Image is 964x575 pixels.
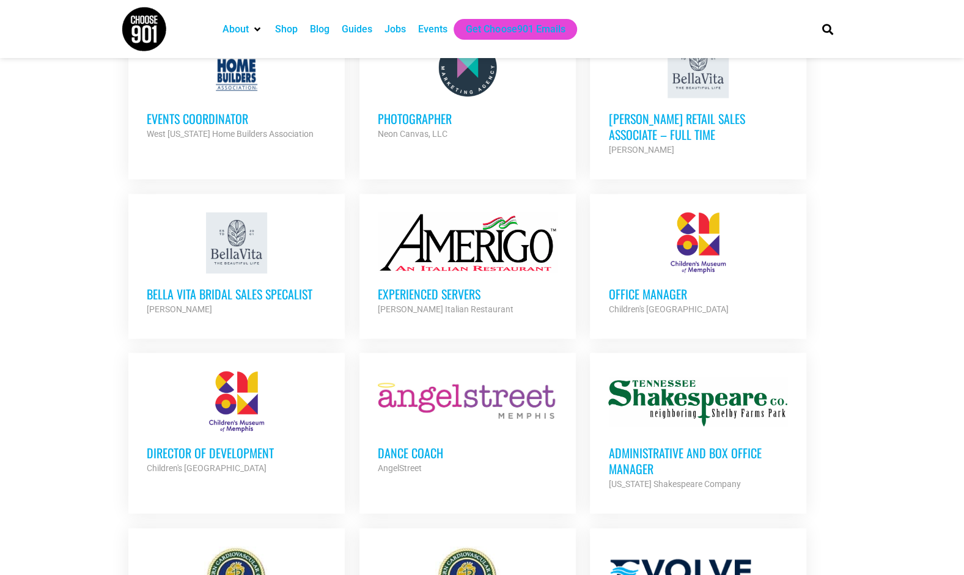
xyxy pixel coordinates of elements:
[223,22,249,37] a: About
[590,194,806,334] a: Office Manager Children's [GEOGRAPHIC_DATA]
[608,304,728,313] strong: Children's [GEOGRAPHIC_DATA]
[275,22,298,37] a: Shop
[608,478,740,488] strong: [US_STATE] Shakespeare Company
[147,285,326,301] h3: Bella Vita Bridal Sales Specalist
[608,144,674,154] strong: [PERSON_NAME]
[342,22,372,37] a: Guides
[418,22,447,37] a: Events
[359,194,576,334] a: Experienced Servers [PERSON_NAME] Italian Restaurant
[147,304,212,313] strong: [PERSON_NAME]
[378,463,422,472] strong: AngelStreet
[608,110,788,142] h3: [PERSON_NAME] Retail Sales Associate – Full Time
[378,128,447,138] strong: Neon Canvas, LLC
[817,19,837,39] div: Search
[378,110,557,126] h3: Photographer
[216,19,269,40] div: About
[608,444,788,476] h3: Administrative and Box Office Manager
[147,444,326,460] h3: Director of Development
[384,22,406,37] a: Jobs
[147,110,326,126] h3: Events Coordinator
[359,353,576,493] a: Dance Coach AngelStreet
[466,22,565,37] a: Get Choose901 Emails
[128,194,345,334] a: Bella Vita Bridal Sales Specalist [PERSON_NAME]
[378,304,513,313] strong: [PERSON_NAME] Italian Restaurant
[128,18,345,159] a: Events Coordinator West [US_STATE] Home Builders Association
[147,463,267,472] strong: Children's [GEOGRAPHIC_DATA]
[608,285,788,301] h3: Office Manager
[128,353,345,493] a: Director of Development Children's [GEOGRAPHIC_DATA]
[147,128,314,138] strong: West [US_STATE] Home Builders Association
[378,444,557,460] h3: Dance Coach
[216,19,801,40] nav: Main nav
[359,18,576,159] a: Photographer Neon Canvas, LLC
[378,285,557,301] h3: Experienced Servers
[590,353,806,509] a: Administrative and Box Office Manager [US_STATE] Shakespeare Company
[590,18,806,175] a: [PERSON_NAME] Retail Sales Associate – Full Time [PERSON_NAME]
[310,22,329,37] a: Blog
